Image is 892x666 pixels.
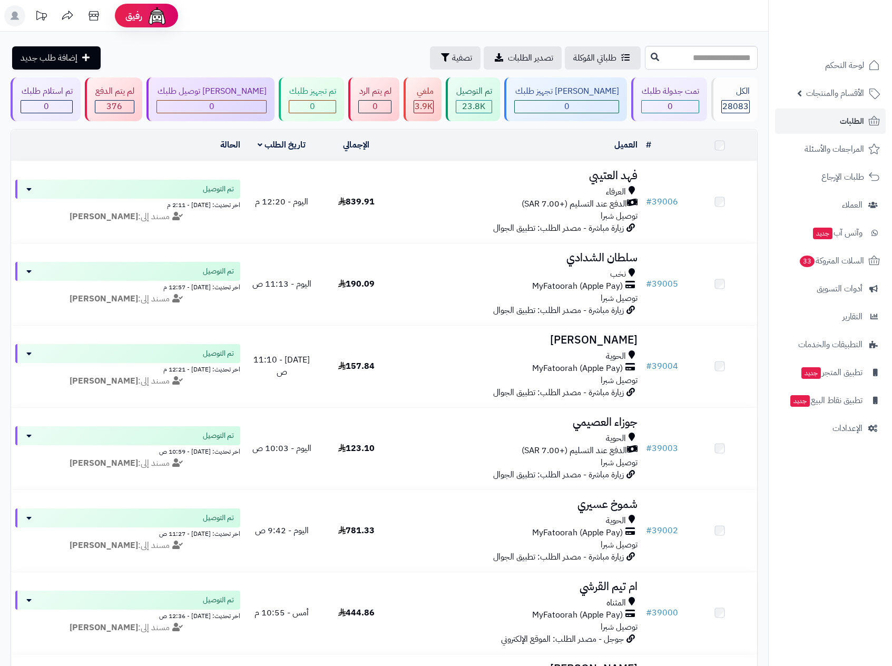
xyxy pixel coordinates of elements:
[641,85,700,97] div: تمت جدولة طلبك
[12,46,101,70] a: إضافة طلب جديد
[444,77,503,121] a: تم التوصيل 23.8K
[798,337,862,352] span: التطبيقات والخدمات
[373,100,378,113] span: 0
[398,581,638,593] h3: ام تيم القرشي
[820,27,882,49] img: logo-2.png
[452,52,472,64] span: تصفية
[646,195,678,208] a: #39006
[70,539,138,552] strong: [PERSON_NAME]
[157,101,266,113] div: 0
[15,445,240,456] div: اخر تحديث: [DATE] - 10:59 ص
[775,109,886,134] a: الطلبات
[532,280,623,292] span: MyFatoorah (Apple Pay)
[289,101,336,113] div: 0
[790,395,810,407] span: جديد
[203,430,234,441] span: تم التوصيل
[629,77,710,121] a: تمت جدولة طلبك 0
[401,77,444,121] a: ملغي 3.9K
[646,606,652,619] span: #
[415,100,433,113] span: 3.9K
[722,100,749,113] span: 28083
[338,524,375,537] span: 781.33
[70,292,138,305] strong: [PERSON_NAME]
[146,5,168,26] img: ai-face.png
[70,210,138,223] strong: [PERSON_NAME]
[156,85,267,97] div: [PERSON_NAME] توصيل طلبك
[646,442,652,455] span: #
[289,85,337,97] div: تم تجهيز طلبك
[821,170,864,184] span: طلبات الإرجاع
[806,86,864,101] span: الأقسام والمنتجات
[502,77,629,121] a: [PERSON_NAME] تجهيز طلبك 0
[493,551,624,563] span: زيارة مباشرة - مصدر الطلب: تطبيق الجوال
[338,278,375,290] span: 190.09
[255,195,308,208] span: اليوم - 12:20 م
[646,360,678,373] a: #39004
[812,226,862,240] span: وآتس آب
[338,360,375,373] span: 157.84
[564,100,570,113] span: 0
[254,606,309,619] span: أمس - 10:55 م
[601,210,638,222] span: توصيل شبرا
[343,139,369,151] a: الإجمالي
[601,538,638,551] span: توصيل شبرا
[125,9,142,22] span: رفيق
[414,101,433,113] div: 3863
[775,332,886,357] a: التطبيقات والخدمات
[709,77,760,121] a: الكل28083
[203,513,234,523] span: تم التوصيل
[338,442,375,455] span: 123.10
[277,77,347,121] a: تم تجهيز طلبك 0
[28,5,54,29] a: تحديثات المنصة
[359,101,391,113] div: 0
[106,100,122,113] span: 376
[398,252,638,264] h3: سلطان الشدادي
[789,393,862,408] span: تطبيق نقاط البيع
[456,85,493,97] div: تم التوصيل
[515,101,619,113] div: 0
[7,622,248,634] div: مسند إلى:
[310,100,315,113] span: 0
[646,278,678,290] a: #39005
[95,101,134,113] div: 376
[462,100,485,113] span: 23.8K
[358,85,391,97] div: لم يتم الرد
[606,597,626,609] span: المثناه
[532,527,623,539] span: MyFatoorah (Apple Pay)
[606,350,626,363] span: الحوية
[606,433,626,445] span: الحوية
[493,222,624,234] span: زيارة مباشرة - مصدر الطلب: تطبيق الجوال
[522,445,627,457] span: الدفع عند التسليم (+7.00 SAR)
[813,228,832,239] span: جديد
[255,524,309,537] span: اليوم - 9:42 ص
[646,442,678,455] a: #39003
[338,606,375,619] span: 444.86
[775,360,886,385] a: تطبيق المتجرجديد
[514,85,619,97] div: [PERSON_NAME] تجهيز طلبك
[775,136,886,162] a: المراجعات والأسئلة
[532,363,623,375] span: MyFatoorah (Apple Pay)
[15,281,240,292] div: اخر تحديث: [DATE] - 12:57 م
[70,621,138,634] strong: [PERSON_NAME]
[601,374,638,387] span: توصيل شبرا
[775,388,886,413] a: تطبيق نقاط البيعجديد
[44,100,49,113] span: 0
[7,540,248,552] div: مسند إلى:
[606,186,626,198] span: العرفاء
[642,101,699,113] div: 0
[398,416,638,428] h3: جوزاء العصيمي
[801,367,821,379] span: جديد
[252,278,311,290] span: اليوم - 11:13 ص
[832,421,862,436] span: الإعدادات
[456,101,492,113] div: 23844
[253,354,310,378] span: [DATE] - 11:10 ص
[203,348,234,359] span: تم التوصيل
[840,114,864,129] span: الطلبات
[805,142,864,156] span: المراجعات والأسئلة
[7,293,248,305] div: مسند إلى:
[15,527,240,538] div: اخر تحديث: [DATE] - 11:27 ص
[7,457,248,469] div: مسند إلى:
[601,292,638,305] span: توصيل شبرا
[83,77,145,121] a: لم يتم الدفع 376
[7,375,248,387] div: مسند إلى:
